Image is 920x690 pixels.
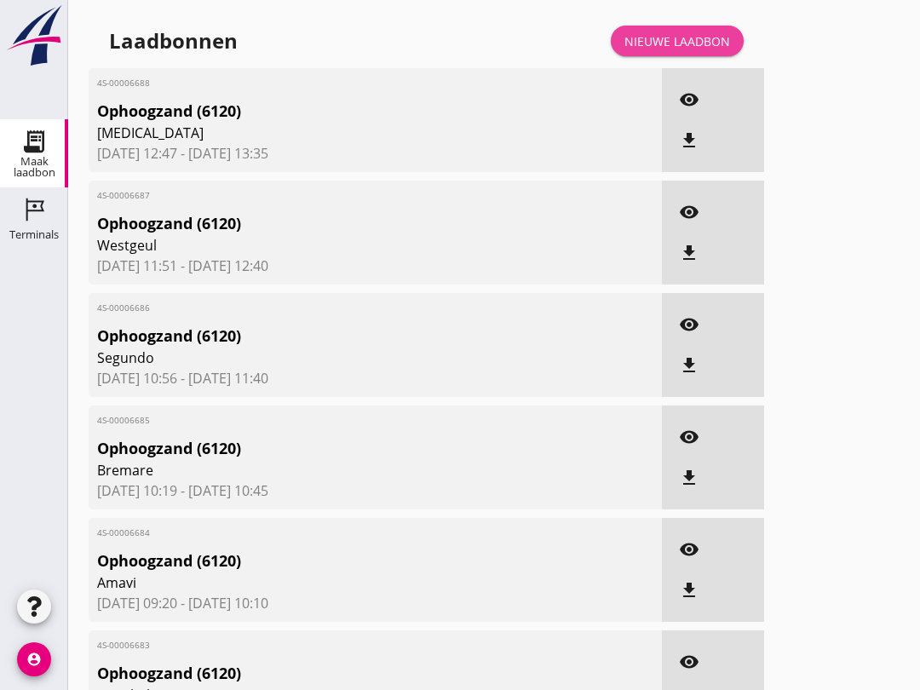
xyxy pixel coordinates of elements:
span: [DATE] 09:20 - [DATE] 10:10 [97,593,653,613]
span: [MEDICAL_DATA] [97,123,561,143]
span: Ophoogzand (6120) [97,437,561,460]
span: 4S-00006685 [97,414,561,427]
div: Nieuwe laadbon [624,32,730,50]
i: visibility [679,314,699,335]
span: 4S-00006684 [97,526,561,539]
span: Ophoogzand (6120) [97,100,561,123]
a: Nieuwe laadbon [611,26,744,56]
span: [DATE] 12:47 - [DATE] 13:35 [97,143,653,164]
i: file_download [679,130,699,151]
i: visibility [679,89,699,110]
i: visibility [679,202,699,222]
span: Ophoogzand (6120) [97,549,561,572]
span: Ophoogzand (6120) [97,662,561,685]
span: 4S-00006686 [97,302,561,314]
i: file_download [679,468,699,488]
i: file_download [679,355,699,376]
span: [DATE] 10:56 - [DATE] 11:40 [97,368,653,388]
span: 4S-00006687 [97,189,561,202]
span: 4S-00006688 [97,77,561,89]
span: Ophoogzand (6120) [97,325,561,348]
span: 4S-00006683 [97,639,561,652]
span: [DATE] 10:19 - [DATE] 10:45 [97,480,653,501]
i: visibility [679,652,699,672]
i: file_download [679,243,699,263]
i: account_circle [17,642,51,676]
div: Terminals [9,229,59,240]
span: Ophoogzand (6120) [97,212,561,235]
span: [DATE] 11:51 - [DATE] 12:40 [97,256,653,276]
i: visibility [679,427,699,447]
i: visibility [679,539,699,560]
span: Westgeul [97,235,561,256]
i: file_download [679,580,699,601]
span: Amavi [97,572,561,593]
div: Laadbonnen [109,27,238,55]
span: Segundo [97,348,561,368]
span: Bremare [97,460,561,480]
img: logo-small.a267ee39.svg [3,4,65,67]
